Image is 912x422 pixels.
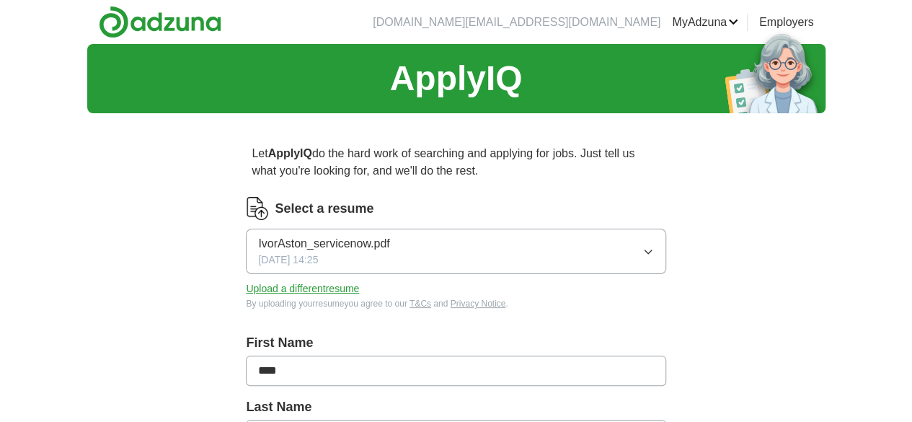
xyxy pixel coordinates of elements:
[451,299,506,309] a: Privacy Notice
[246,229,665,274] button: IvorAston_servicenow.pdf[DATE] 14:25
[246,397,665,417] label: Last Name
[389,53,522,105] h1: ApplyIQ
[246,297,665,310] div: By uploading your resume you agree to our and .
[268,147,312,159] strong: ApplyIQ
[246,333,665,353] label: First Name
[258,235,389,252] span: IvorAston_servicenow.pdf
[759,14,814,31] a: Employers
[246,197,269,220] img: CV Icon
[246,139,665,185] p: Let do the hard work of searching and applying for jobs. Just tell us what you're looking for, an...
[275,199,373,219] label: Select a resume
[246,281,359,296] button: Upload a differentresume
[258,252,318,268] span: [DATE] 14:25
[672,14,738,31] a: MyAdzuna
[99,6,221,38] img: Adzuna logo
[409,299,431,309] a: T&Cs
[373,14,660,31] li: [DOMAIN_NAME][EMAIL_ADDRESS][DOMAIN_NAME]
